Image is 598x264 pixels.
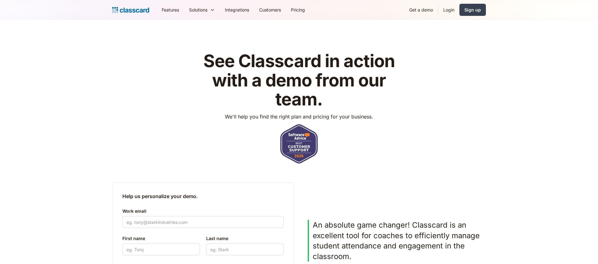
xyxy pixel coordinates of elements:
[122,243,200,255] input: eg. Tony
[404,3,438,17] a: Get a demo
[206,235,284,242] label: Last name
[464,7,481,13] div: Sign up
[254,3,286,17] a: Customers
[122,207,284,215] label: Work email
[225,113,373,120] p: We'll help you find the right plan and pricing for your business.
[206,243,284,255] input: eg. Stark
[220,3,254,17] a: Integrations
[112,6,149,14] a: home
[286,3,310,17] a: Pricing
[184,3,220,17] div: Solutions
[203,50,395,110] strong: See Classcard in action with a demo from our team.
[122,235,200,242] label: First name
[438,3,459,17] a: Login
[122,192,284,200] h2: Help us personalize your demo.
[189,7,207,13] div: Solutions
[459,4,486,16] a: Sign up
[122,216,284,228] input: eg. tony@starkindustries.com
[157,3,184,17] a: Features
[313,220,482,262] p: An absolute game changer! Classcard is an excellent tool for coaches to efficiently manage studen...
